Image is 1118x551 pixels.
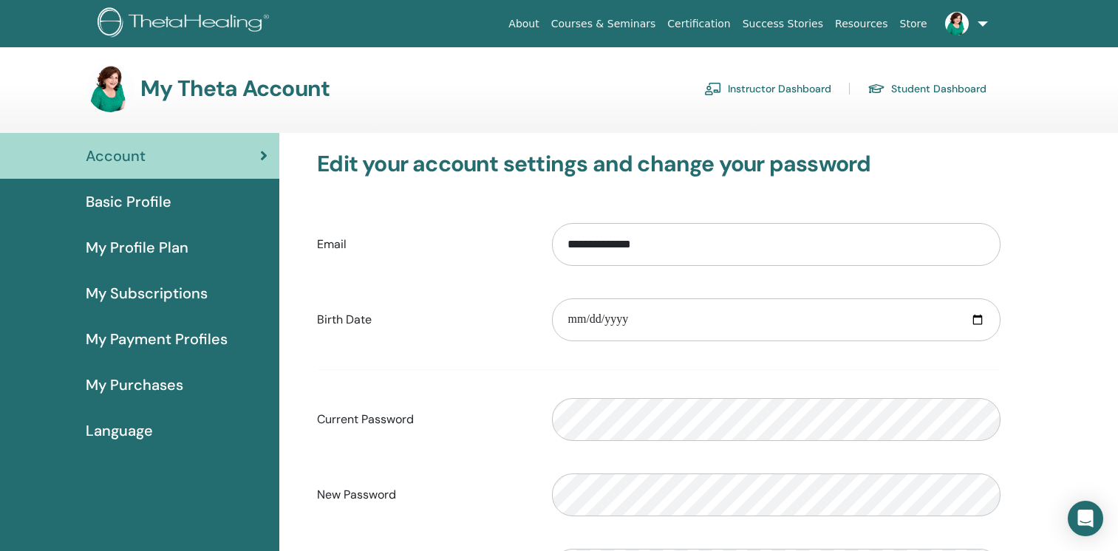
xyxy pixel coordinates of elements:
a: Certification [661,10,736,38]
img: chalkboard-teacher.svg [704,82,722,95]
label: Email [306,230,541,259]
span: Language [86,420,153,442]
a: Success Stories [737,10,829,38]
label: Current Password [306,405,541,434]
img: logo.png [98,7,274,41]
a: Store [894,10,933,38]
label: New Password [306,481,541,509]
div: Open Intercom Messenger [1068,501,1103,536]
span: Basic Profile [86,191,171,213]
img: graduation-cap.svg [868,83,885,95]
label: Birth Date [306,306,541,334]
span: My Profile Plan [86,236,188,259]
a: Instructor Dashboard [704,77,831,100]
span: My Subscriptions [86,282,208,304]
a: Student Dashboard [868,77,986,100]
a: Resources [829,10,894,38]
span: My Purchases [86,374,183,396]
img: default.jpg [945,12,969,35]
span: My Payment Profiles [86,328,228,350]
h3: My Theta Account [140,75,330,102]
a: Courses & Seminars [545,10,662,38]
span: Account [86,145,146,167]
img: default.jpg [87,65,134,112]
a: About [502,10,545,38]
h3: Edit your account settings and change your password [317,151,1001,177]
